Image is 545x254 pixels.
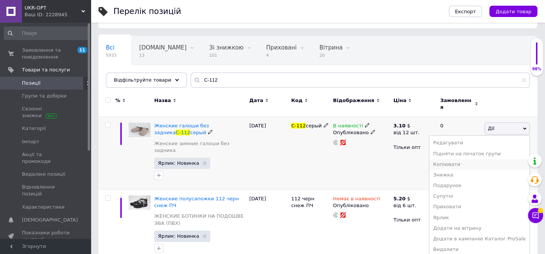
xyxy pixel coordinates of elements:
[209,44,243,51] span: Зі знижкою
[209,53,243,58] span: 101
[429,159,529,170] li: Копіювати
[291,97,303,104] span: Код
[22,80,40,87] span: Позиції
[154,140,245,154] a: Женские зимние галоши без задника
[429,212,529,223] li: Ярлик
[436,117,483,190] div: 0
[158,234,199,239] span: Ярлик: Новинка
[22,229,70,243] span: Показники роботи компанії
[440,97,473,111] span: Замовлення
[531,67,543,72] div: 98%
[333,202,390,209] div: Опубліковано
[106,44,115,51] span: Всі
[429,138,529,148] li: Редагувати
[429,223,529,234] li: Додати на вітрину
[190,130,206,135] span: серый
[429,191,529,201] li: Супутні
[291,123,306,129] span: С-112
[333,196,380,204] span: Немає в наявності
[249,97,263,104] span: Дата
[393,144,434,151] div: Тільки опт
[106,73,145,80] span: Опубліковані
[306,123,321,129] span: серый
[78,47,87,53] span: 11
[393,123,405,129] b: 3.10
[393,196,405,201] b: 5.20
[158,161,199,166] span: Ярлик: Новинка
[129,122,151,137] img: Женские галоши без задника С-112 серый
[175,130,190,135] span: С-112
[139,53,186,58] span: 13
[22,217,78,223] span: [DEMOGRAPHIC_DATA]
[22,204,65,211] span: Характеристики
[449,6,482,17] button: Експорт
[115,97,120,104] span: %
[266,44,297,51] span: Приховані
[154,123,209,135] a: Женские галоши без задникаС-112серый
[22,67,70,73] span: Товари та послуги
[319,44,342,51] span: Вітрина
[106,53,116,58] span: 5933
[154,123,209,135] span: Женские галоши без задника
[129,195,151,210] img: Женские полусапожки 112 черн снеж ПЧ
[393,217,434,223] div: Тільки опт
[429,180,529,191] li: Подарунок
[25,5,81,11] span: UKR-OPT
[25,11,91,18] div: Ваш ID: 2228945
[22,93,67,99] span: Групи та добірки
[22,125,46,132] span: Категорії
[393,129,419,136] div: від 12 шт.
[393,202,416,209] div: від 6 шт.
[429,234,529,244] li: Додати в кампанію Каталог ProSale
[429,170,529,180] li: Знижка
[455,9,476,14] span: Експорт
[114,77,171,83] span: Відфільтруйте товари
[333,97,374,104] span: Відображення
[489,6,537,17] button: Додати товар
[333,129,390,136] div: Опубліковано
[393,97,406,104] span: Ціна
[429,149,529,159] li: Підняти на початок групи
[113,8,181,15] div: Перелік позицій
[22,184,70,197] span: Відновлення позицій
[22,151,70,165] span: Акції та промокоди
[319,53,342,58] span: 20
[291,196,314,208] span: 112 черн снеж ПЧ
[22,171,65,178] span: Видалені позиції
[488,125,494,131] span: Дії
[154,213,245,226] a: ЖЕНСКИЕ БОТИНКИ НА ПОДОШВЕ ЭВА (ПВХ)
[22,47,70,60] span: Замовлення та повідомлення
[393,122,419,129] div: $
[333,123,363,131] span: В наявності
[154,97,171,104] span: Назва
[22,138,39,145] span: Імпорт
[429,201,529,212] li: Приховати
[393,195,416,202] div: $
[4,26,89,40] input: Пошук
[247,117,289,190] div: [DATE]
[139,44,186,51] span: [DOMAIN_NAME]
[266,53,297,58] span: 4
[528,208,543,223] button: Чат з покупцем
[191,73,530,88] input: Пошук по назві позиції, артикулу і пошуковим запитам
[495,9,531,14] span: Додати товар
[22,105,70,119] span: Сезонні знижки
[154,196,239,208] a: Женские полусапожки 112 черн снеж ПЧ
